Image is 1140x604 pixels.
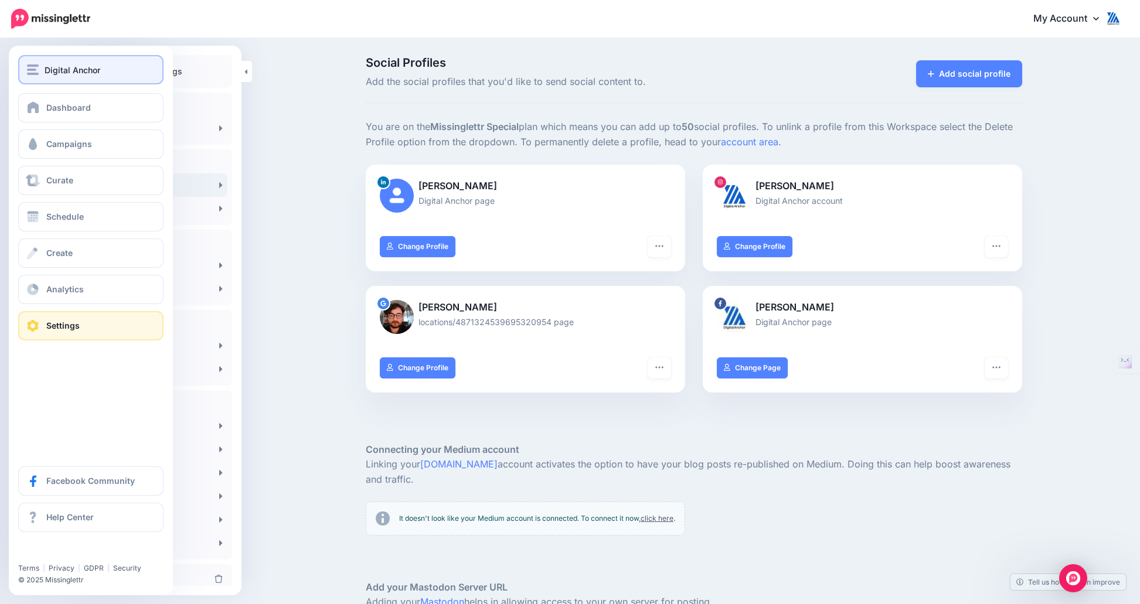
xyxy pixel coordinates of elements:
[18,564,39,572] a: Terms
[366,57,798,69] span: Social Profiles
[430,121,519,132] b: Missinglettr Special
[366,120,1022,150] p: You are on the plan which means you can add up to social profiles. To unlink a profile from this ...
[46,175,73,185] span: Curate
[46,320,80,330] span: Settings
[717,300,751,334] img: 359488620_10158913450767136_1978313563470429006_n-bsa135012.jpg
[717,179,751,213] img: 361536475_2625111397639472_4014128168611093496_n-bsa135406.jpg
[1059,564,1087,592] div: Open Intercom Messenger
[11,9,90,29] img: Missinglettr
[18,547,107,558] iframe: Twitter Follow Button
[682,121,694,132] b: 50
[45,63,100,77] span: Digital Anchor
[27,64,39,75] img: menu.png
[366,457,1022,487] p: Linking your account activates the option to have your blog posts re-published on Medium. Doing t...
[380,179,671,194] p: [PERSON_NAME]
[380,300,414,334] img: AAcHTteTbDZcQrAZ6a8ABRu7e8jzRSrelmZtpnD2dZB6eGqVmBAs96-c-77925.png
[18,275,164,304] a: Analytics
[18,238,164,268] a: Create
[107,564,110,572] span: |
[420,458,498,470] a: [DOMAIN_NAME]
[46,512,94,522] span: Help Center
[380,300,671,315] p: [PERSON_NAME]
[380,357,455,378] a: Change Profile
[717,194,1008,207] p: Digital Anchor account
[84,564,104,572] a: GDPR
[18,202,164,231] a: Schedule
[46,211,84,221] span: Schedule
[380,194,671,207] p: Digital Anchor page
[18,466,164,496] a: Facebook Community
[380,236,455,257] a: Change Profile
[18,311,164,340] a: Settings
[366,580,1022,595] h5: Add your Mastodon Server URL
[46,103,91,112] span: Dashboard
[46,139,92,149] span: Campaigns
[18,93,164,122] a: Dashboard
[18,503,164,532] a: Help Center
[717,357,788,378] a: Change Page
[46,284,84,294] span: Analytics
[717,236,792,257] a: Change Profile
[78,564,80,572] span: |
[49,564,74,572] a: Privacy
[366,74,798,90] span: Add the social profiles that you'd like to send social content to.
[46,476,135,486] span: Facebook Community
[641,514,673,523] a: click here
[18,574,171,586] li: © 2025 Missinglettr
[916,60,1022,87] a: Add social profile
[366,442,1022,457] h5: Connecting your Medium account
[18,129,164,159] a: Campaigns
[1010,574,1126,590] a: Tell us how we can improve
[380,179,414,213] img: user_default_image.png
[46,248,73,258] span: Create
[113,564,141,572] a: Security
[376,511,390,525] img: info-circle-grey.png
[380,315,671,329] p: locations/4871324539695320954 page
[1022,5,1122,33] a: My Account
[717,300,1008,315] p: [PERSON_NAME]
[18,55,164,84] button: Digital Anchor
[721,136,778,148] a: account area
[717,315,1008,329] p: Digital Anchor page
[18,166,164,195] a: Curate
[43,564,45,572] span: |
[717,179,1008,194] p: [PERSON_NAME]
[399,513,675,524] p: It doesn't look like your Medium account is connected. To connect it now, .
